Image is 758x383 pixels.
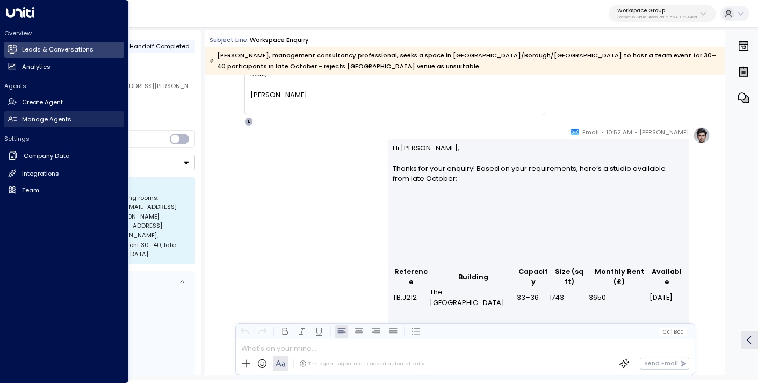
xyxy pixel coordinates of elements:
a: Analytics [4,59,124,75]
span: 10:52 AM [606,127,632,138]
button: Cc|Bcc [659,328,687,336]
span: Cc Bcc [662,329,683,335]
a: Team [4,182,124,198]
div: [PERSON_NAME], management consultancy professional, seeks a space in [GEOGRAPHIC_DATA]/Borough/[G... [210,50,719,71]
h2: Leads & Conversations [22,45,93,54]
span: [PERSON_NAME] [639,127,689,138]
th: Building [430,266,517,287]
img: profile-logo.png [693,127,710,144]
td: 3650 [589,287,649,307]
h2: Manage Agents [22,115,71,124]
button: Redo [255,325,268,338]
a: Leads & Conversations [4,42,124,58]
button: Workspace Group36c5ec06-2b8e-4dd6-aa1e-c77490e3446d [609,5,716,23]
span: Email [582,127,599,138]
td: TB.J212 [393,287,429,307]
th: Size (sq ft) [550,266,588,287]
a: Company Data [4,147,124,165]
td: [DATE] [649,287,683,307]
h2: Company Data [24,151,70,161]
span: | [670,329,672,335]
th: Capacity [517,266,550,287]
h2: Create Agent [22,98,63,107]
td: 1743 [550,287,588,307]
th: Reference [393,266,429,287]
td: 33–36 [517,287,550,307]
h2: Agents [4,82,124,90]
span: • [601,127,604,138]
div: The agent signature is added automatically [299,360,424,367]
div: Workspace Enquiry [250,35,309,45]
button: Undo [238,325,251,338]
h2: Overview [4,29,124,38]
th: Available [649,266,683,287]
h2: Settings [4,134,124,143]
p: 36c5ec06-2b8e-4dd6-aa1e-c77490e3446d [617,15,697,19]
th: Monthly Rent (£) [589,266,649,287]
h2: Team [22,186,39,195]
h2: Integrations [22,169,59,178]
p: Hi [PERSON_NAME], Thanks for your enquiry! Based on your requirements, here’s a studio available ... [393,143,683,266]
div: E [244,117,253,126]
h2: Analytics [22,62,50,71]
a: Integrations [4,165,124,182]
p: Workspace Group [617,8,697,14]
span: [PERSON_NAME][EMAIL_ADDRESS][PERSON_NAME][DOMAIN_NAME] [51,82,255,90]
a: Create Agent [4,95,124,111]
a: Manage Agents [4,111,124,127]
td: The [GEOGRAPHIC_DATA] [430,287,517,307]
span: • [634,127,637,138]
span: Handoff Completed [129,42,190,50]
span: Subject Line: [210,35,249,44]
